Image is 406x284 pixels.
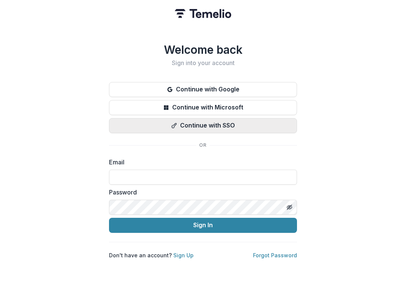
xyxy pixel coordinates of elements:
label: Email [109,158,292,167]
button: Sign In [109,218,297,233]
button: Continue with SSO [109,118,297,133]
h1: Welcome back [109,43,297,56]
img: Temelio [175,9,231,18]
label: Password [109,188,292,197]
button: Continue with Google [109,82,297,97]
p: Don't have an account? [109,251,194,259]
a: Sign Up [173,252,194,258]
button: Toggle password visibility [283,201,295,213]
a: Forgot Password [253,252,297,258]
h2: Sign into your account [109,59,297,67]
button: Continue with Microsoft [109,100,297,115]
